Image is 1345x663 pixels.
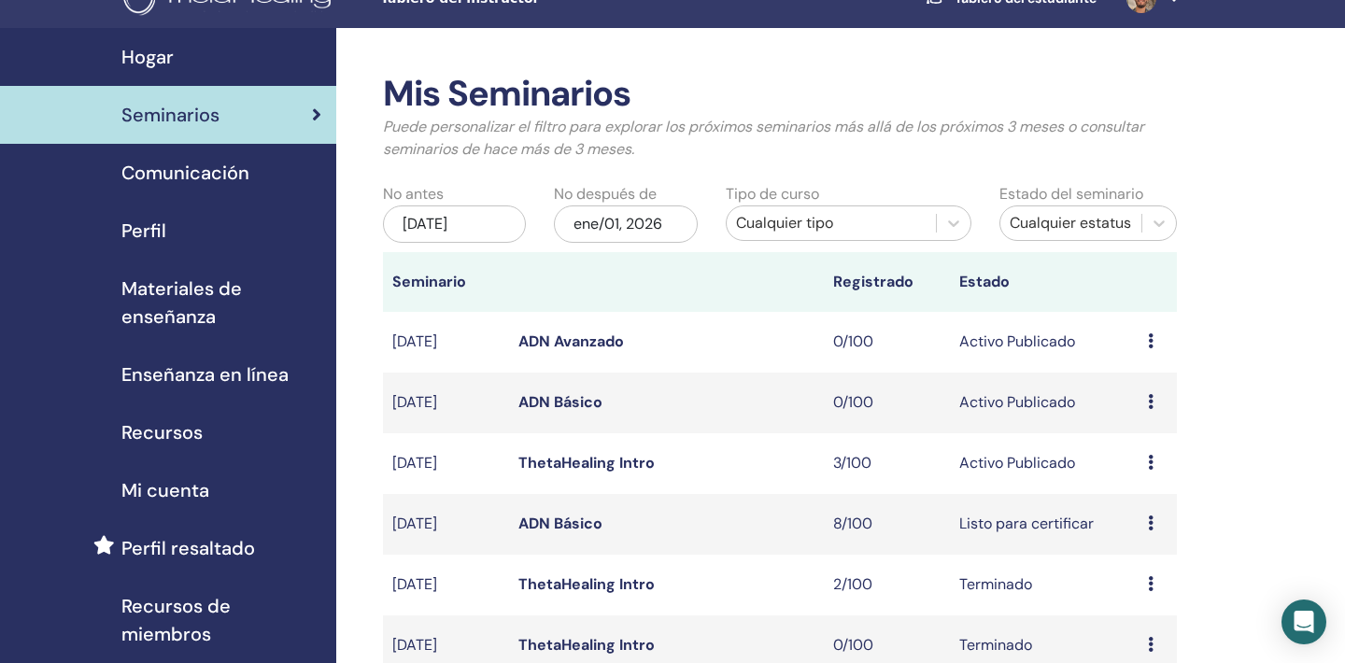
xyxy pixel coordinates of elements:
[824,252,950,312] th: Registrado
[1010,212,1132,234] div: Cualquier estatus
[383,373,509,433] td: [DATE]
[824,555,950,615] td: 2/100
[383,205,526,243] div: [DATE]
[824,494,950,555] td: 8/100
[824,312,950,373] td: 0/100
[518,574,655,594] a: ThetaHealing Intro
[1281,600,1326,644] div: Open Intercom Messenger
[121,534,255,562] span: Perfil resaltado
[121,275,321,331] span: Materiales de enseñanza
[736,212,927,234] div: Cualquier tipo
[950,373,1139,433] td: Activo Publicado
[121,418,203,446] span: Recursos
[726,183,819,205] label: Tipo de curso
[554,183,657,205] label: No después de
[121,43,174,71] span: Hogar
[121,159,249,187] span: Comunicación
[518,514,602,533] a: ADN Básico
[121,592,321,648] span: Recursos de miembros
[518,392,602,412] a: ADN Básico
[518,331,624,351] a: ADN Avanzado
[121,101,219,129] span: Seminarios
[554,205,697,243] div: ene/01, 2026
[950,252,1139,312] th: Estado
[121,360,289,388] span: Enseñanza en línea
[121,217,166,245] span: Perfil
[518,453,655,473] a: ThetaHealing Intro
[824,373,950,433] td: 0/100
[383,116,1177,161] p: Puede personalizar el filtro para explorar los próximos seminarios más allá de los próximos 3 mes...
[950,433,1139,494] td: Activo Publicado
[383,555,509,615] td: [DATE]
[950,494,1139,555] td: Listo para certificar
[383,252,509,312] th: Seminario
[950,555,1139,615] td: Terminado
[383,312,509,373] td: [DATE]
[121,476,209,504] span: Mi cuenta
[999,183,1143,205] label: Estado del seminario
[518,635,655,655] a: ThetaHealing Intro
[824,433,950,494] td: 3/100
[383,73,1177,116] h2: Mis Seminarios
[383,433,509,494] td: [DATE]
[383,494,509,555] td: [DATE]
[383,183,444,205] label: No antes
[950,312,1139,373] td: Activo Publicado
